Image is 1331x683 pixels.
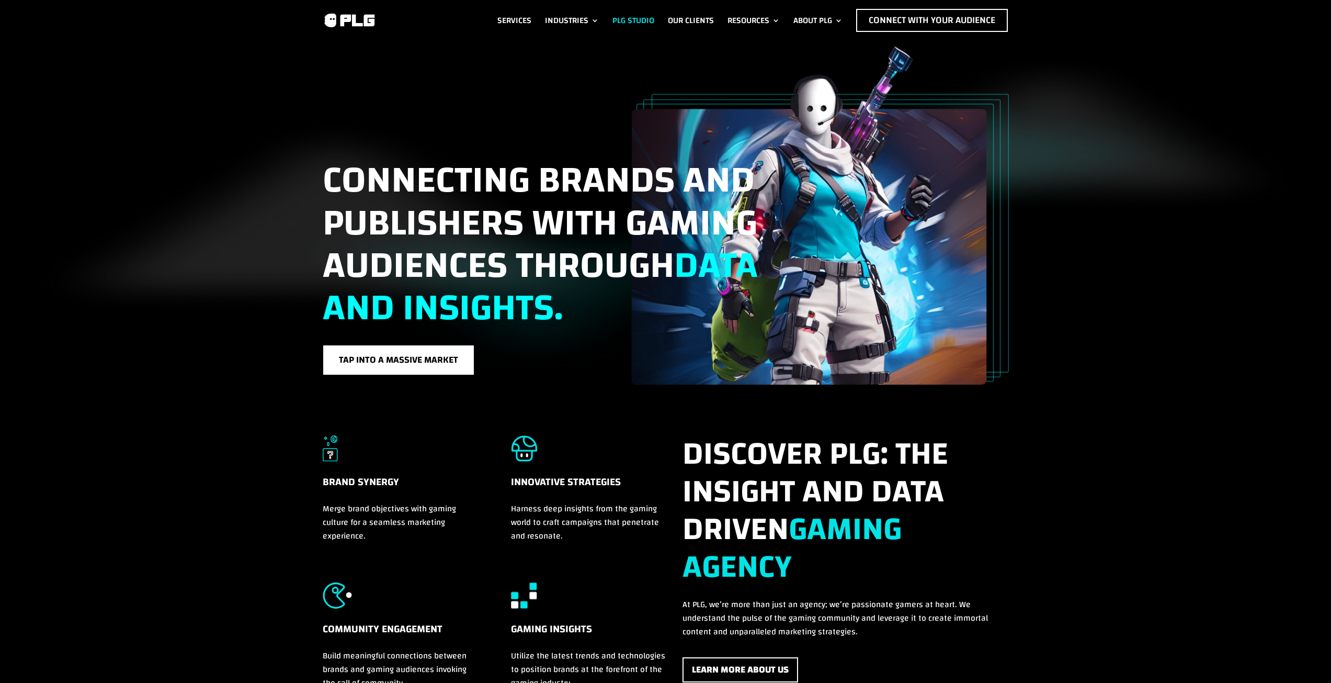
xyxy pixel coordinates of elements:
[511,474,669,502] h5: Innovative Strategies
[668,9,714,32] a: Our Clients
[545,9,599,32] a: Industries
[856,9,1008,32] a: Connect with Your Audience
[323,474,474,502] h5: Brand Synergy
[497,9,531,32] a: Services
[727,9,780,32] a: Resources
[323,145,758,342] span: Connecting brands and publishers with gaming audiences through
[511,621,669,649] h5: Gaming Insights
[323,345,474,376] a: Tap into a massive market
[793,9,843,32] a: About PLG
[323,435,338,462] img: Brand Synergy
[682,657,798,683] a: Learn More About Us
[323,502,474,543] p: Merge brand objectives with gaming culture for a seamless marketing experience.
[511,502,669,543] p: Harness deep insights from the gaming world to craft campaigns that penetrate and resonate.
[1279,633,1331,683] iframe: Chat Widget
[612,9,654,32] a: PLG Studio
[323,231,758,342] span: data and insights.
[682,435,1007,598] h2: Discover PLG: The insight and data driven
[682,598,1007,639] p: At PLG, we’re more than just an agency; we’re passionate gamers at heart. We understand the pulse...
[682,499,902,597] strong: gaming Agency
[323,621,474,649] h5: Community Engagement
